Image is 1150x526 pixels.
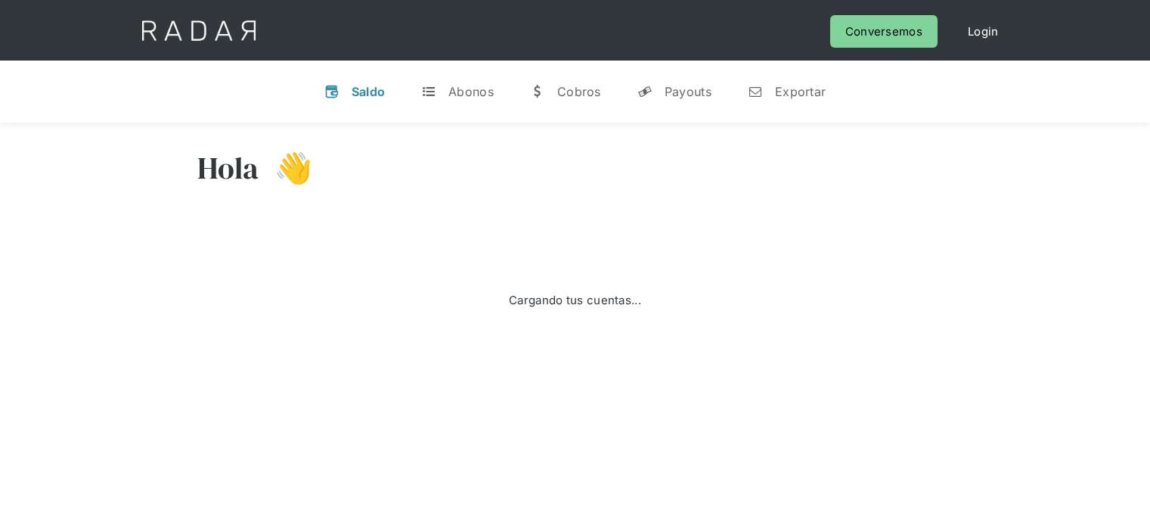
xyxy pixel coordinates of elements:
[324,84,339,99] div: v
[352,84,386,99] div: Saldo
[197,149,259,187] h3: Hola
[830,15,938,48] a: Conversemos
[509,290,641,310] div: Cargando tus cuentas...
[665,84,711,99] div: Payouts
[530,84,545,99] div: w
[557,84,601,99] div: Cobros
[421,84,436,99] div: t
[953,15,1014,48] a: Login
[259,149,312,187] h3: 👋
[775,84,826,99] div: Exportar
[448,84,494,99] div: Abonos
[748,84,763,99] div: n
[637,84,652,99] div: y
